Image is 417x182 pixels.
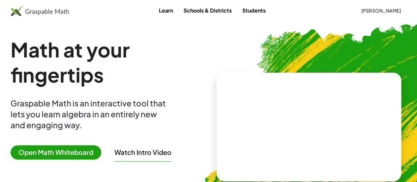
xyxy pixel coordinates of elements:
[11,145,101,160] span: Open Math Whiteboard
[114,148,171,157] button: Watch Intro Video
[11,149,106,156] a: Open Math Whiteboard
[259,102,358,152] video: What is this? This is dynamic math notation. Dynamic math notation plays a central role in how Gr...
[356,5,406,17] button: [PERSON_NAME]
[154,4,178,17] a: Learn
[178,4,237,17] a: Schools & Districts
[237,4,271,17] a: Students
[11,37,206,87] h1: Math at your fingertips
[361,8,401,14] span: [PERSON_NAME]
[11,98,169,130] div: Graspable Math is an interactive tool that lets you learn algebra in an entirely new and engaging...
